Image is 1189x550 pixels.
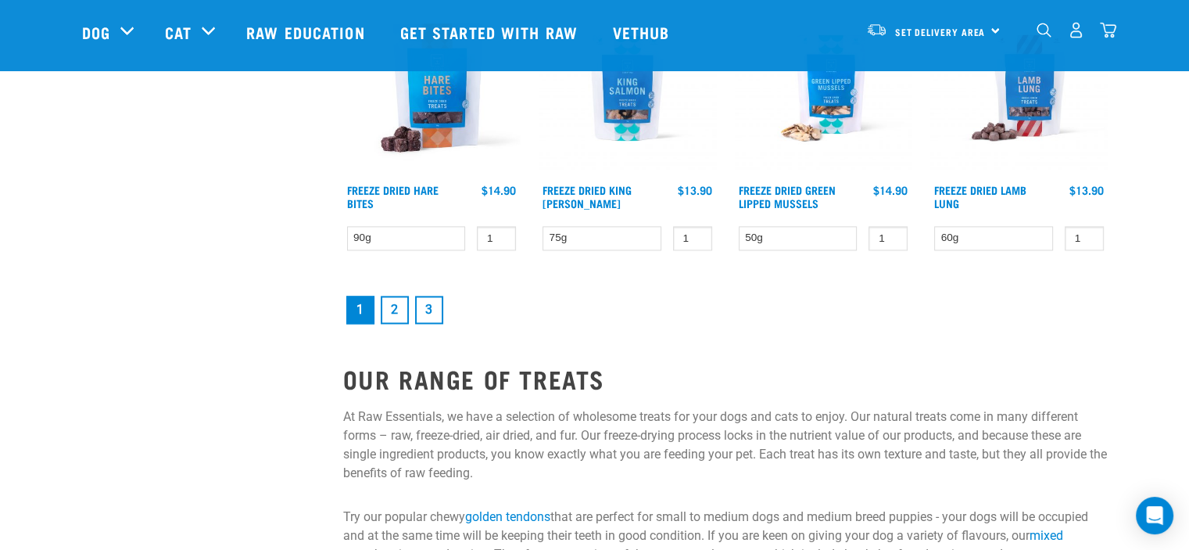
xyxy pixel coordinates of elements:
a: Goto page 3 [415,296,443,324]
img: van-moving.png [866,23,887,37]
input: 1 [868,226,908,250]
span: Set Delivery Area [895,29,986,34]
a: Freeze Dried Lamb Lung [934,187,1026,205]
nav: pagination [343,293,1108,327]
a: Goto page 2 [381,296,409,324]
p: At Raw Essentials, we have a selection of wholesome treats for your dogs and cats to enjoy. Our n... [343,408,1108,483]
a: Freeze Dried Green Lipped Mussels [739,187,836,205]
a: Page 1 [346,296,374,324]
div: $14.90 [482,184,516,196]
a: Freeze Dried Hare Bites [347,187,439,205]
img: home-icon-1@2x.png [1037,23,1051,38]
a: Raw Education [231,1,384,63]
a: Vethub [597,1,689,63]
a: Cat [165,20,192,44]
input: 1 [673,226,712,250]
img: home-icon@2x.png [1100,22,1116,38]
a: Get started with Raw [385,1,597,63]
div: $14.90 [873,184,908,196]
img: user.png [1068,22,1084,38]
input: 1 [477,226,516,250]
a: Dog [82,20,110,44]
a: golden tendons [465,509,550,524]
h2: OUR RANGE OF TREATS [343,365,1108,393]
a: Freeze Dried King [PERSON_NAME] [543,187,632,205]
input: 1 [1065,226,1104,250]
div: $13.90 [678,184,712,196]
div: $13.90 [1069,184,1104,196]
div: Open Intercom Messenger [1136,497,1173,534]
